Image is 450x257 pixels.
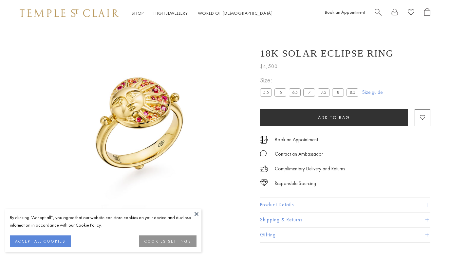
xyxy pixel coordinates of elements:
label: 8 [332,88,344,96]
span: Size: [260,75,361,86]
a: Open Shopping Bag [424,8,430,18]
a: World of [DEMOGRAPHIC_DATA]World of [DEMOGRAPHIC_DATA] [198,10,273,16]
div: Contact an Ambassador [275,150,323,158]
a: Book an Appointment [325,9,365,15]
a: ShopShop [132,10,144,16]
label: 5.5 [260,88,272,96]
a: Search [375,8,382,18]
img: Temple St. Clair [20,9,119,17]
a: High JewelleryHigh Jewellery [154,10,188,16]
div: By clicking “Accept all”, you agree that our website can store cookies on your device and disclos... [10,214,197,229]
img: 18K Solar Eclipse Ring [43,26,250,233]
span: Add to bag [318,115,350,120]
img: icon_sourcing.svg [260,180,268,186]
label: 6.5 [289,88,301,96]
img: MessageIcon-01_2.svg [260,150,267,157]
label: 6 [274,88,286,96]
a: View Wishlist [408,8,414,18]
button: Add to bag [260,109,408,126]
label: 7.5 [318,88,329,96]
label: 7 [303,88,315,96]
button: COOKIES SETTINGS [139,235,197,247]
a: Size guide [362,89,383,95]
img: icon_delivery.svg [260,165,268,173]
button: Gifting [260,228,430,242]
span: $4,500 [260,62,278,71]
a: Book an Appointment [275,136,318,143]
p: Complimentary Delivery and Returns [275,165,345,173]
button: Product Details [260,197,430,212]
button: ACCEPT ALL COOKIES [10,235,71,247]
button: Shipping & Returns [260,213,430,227]
h1: 18K Solar Eclipse Ring [260,48,394,59]
nav: Main navigation [132,9,273,17]
label: 8.5 [347,88,358,96]
div: Responsible Sourcing [275,180,316,188]
iframe: Gorgias live chat messenger [417,226,443,250]
img: icon_appointment.svg [260,136,268,144]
